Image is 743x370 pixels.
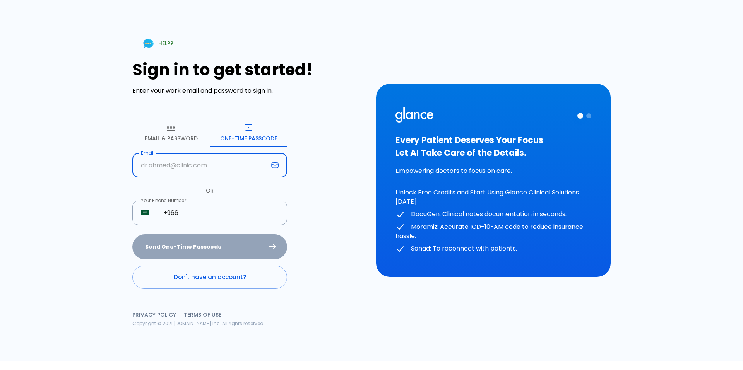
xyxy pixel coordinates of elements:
[132,311,176,319] a: Privacy Policy
[132,86,367,95] p: Enter your work email and password to sign in.
[395,210,591,219] p: DocuGen: Clinical notes documentation in seconds.
[132,320,265,327] span: Copyright © 2021 [DOMAIN_NAME] Inc. All rights reserved.
[138,206,152,220] button: Select country
[142,37,155,50] img: Chat Support
[132,119,210,147] button: Email & Password
[210,119,287,147] button: One-Time Passcode
[132,34,183,53] a: HELP?
[179,311,181,319] span: |
[395,166,591,176] p: Empowering doctors to focus on care.
[395,134,591,159] h3: Every Patient Deserves Your Focus Let AI Take Care of the Details.
[184,311,221,319] a: Terms of Use
[132,153,268,177] input: dr.ahmed@clinic.com
[206,187,214,194] p: OR
[395,188,591,206] p: Unlock Free Credits and Start Using Glance Clinical Solutions [DATE]
[395,244,591,254] p: Sanad: To reconnect with patients.
[132,266,287,289] a: Don't have an account?
[132,60,367,79] h1: Sign in to get started!
[395,222,591,241] p: Moramiz: Accurate ICD-10-AM code to reduce insurance hassle.
[141,210,149,216] img: unknown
